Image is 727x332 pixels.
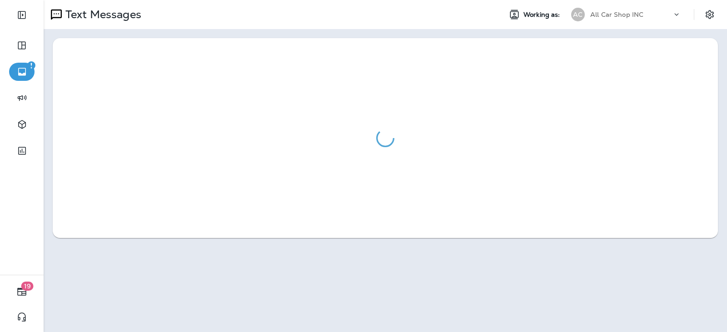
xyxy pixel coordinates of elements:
[21,282,34,291] span: 19
[62,8,141,21] p: Text Messages
[590,11,643,18] p: All Car Shop INC
[9,282,35,301] button: 19
[9,6,35,24] button: Expand Sidebar
[702,6,718,23] button: Settings
[571,8,585,21] div: AC
[523,11,562,19] span: Working as:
